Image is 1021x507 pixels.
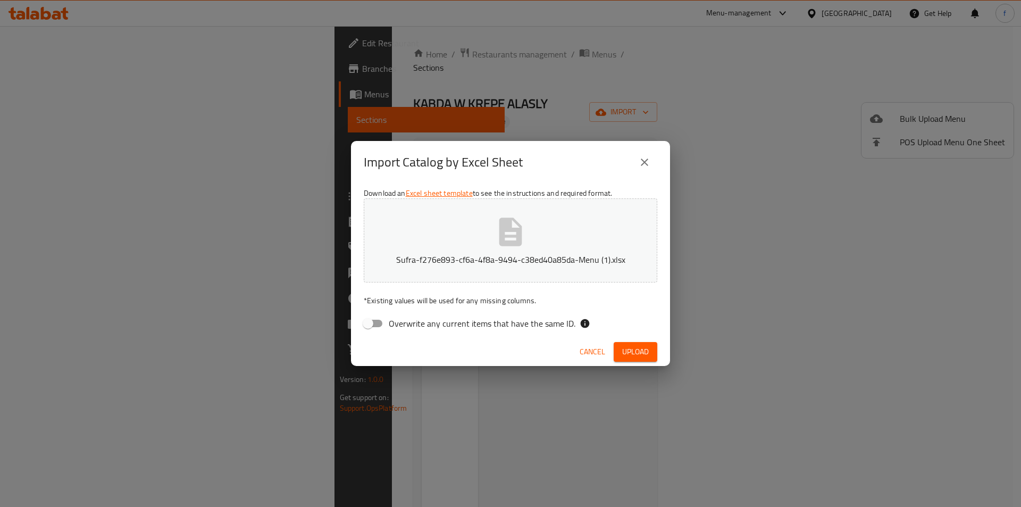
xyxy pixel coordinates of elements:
svg: If the overwrite option isn't selected, then the items that match an existing ID will be ignored ... [580,318,590,329]
span: Upload [622,345,649,359]
div: Download an to see the instructions and required format. [351,184,670,338]
p: Existing values will be used for any missing columns. [364,295,657,306]
button: Upload [614,342,657,362]
button: close [632,149,657,175]
button: Cancel [575,342,609,362]
a: Excel sheet template [406,186,473,200]
button: Sufra-f276e893-cf6a-4f8a-9494-c38ed40a85da-Menu (1).xlsx [364,198,657,282]
p: Sufra-f276e893-cf6a-4f8a-9494-c38ed40a85da-Menu (1).xlsx [380,253,641,266]
span: Overwrite any current items that have the same ID. [389,317,575,330]
h2: Import Catalog by Excel Sheet [364,154,523,171]
span: Cancel [580,345,605,359]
